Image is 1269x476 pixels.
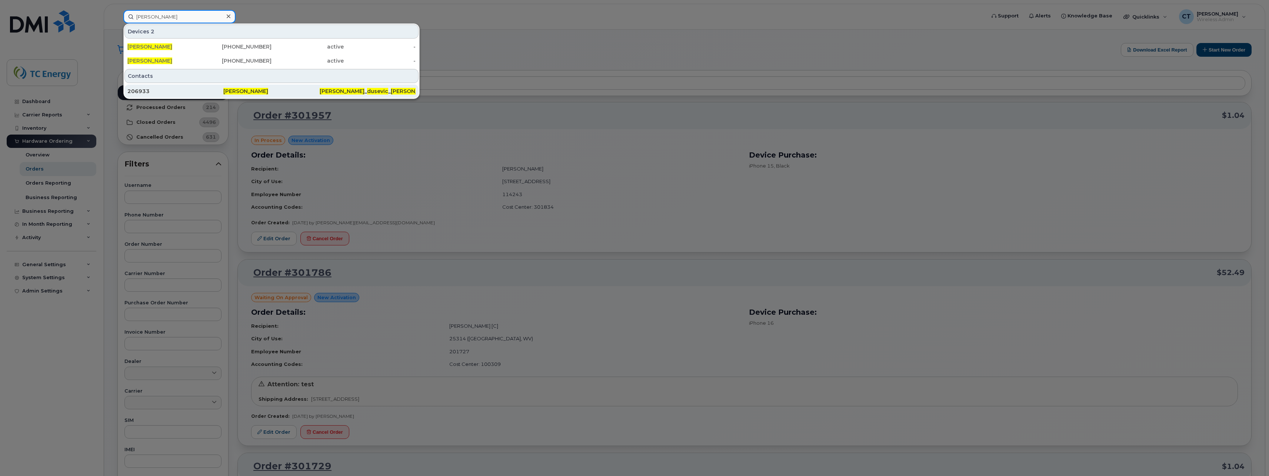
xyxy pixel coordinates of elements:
span: [PERSON_NAME] [127,57,172,64]
div: active [272,43,344,50]
div: 206933 [127,87,223,95]
span: [PERSON_NAME] [127,43,172,50]
span: 2 [151,28,154,35]
span: dusevic [367,88,388,95]
span: [PERSON_NAME] [320,88,364,95]
a: [PERSON_NAME][PHONE_NUMBER]active- [124,54,419,67]
div: [PHONE_NUMBER] [200,57,272,65]
span: [PERSON_NAME] [223,88,268,95]
iframe: Messenger Launcher [1237,444,1263,470]
span: [PERSON_NAME] [391,88,436,95]
div: - [344,43,416,50]
div: Devices [124,24,419,39]
div: [PHONE_NUMBER] [200,43,272,50]
div: active [272,57,344,65]
div: - [344,57,416,65]
div: Contacts [124,69,419,83]
a: [PERSON_NAME][PHONE_NUMBER]active- [124,40,419,53]
div: _ _ @[DOMAIN_NAME] [320,87,416,95]
a: 206933[PERSON_NAME][PERSON_NAME]_dusevic_[PERSON_NAME]@[DOMAIN_NAME] [124,85,419,98]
